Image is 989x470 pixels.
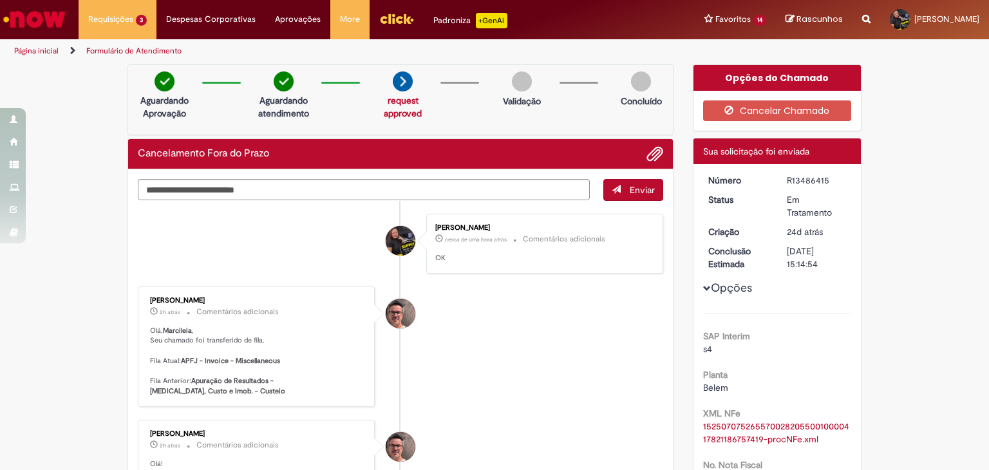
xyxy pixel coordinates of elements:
[693,65,862,91] div: Opções do Chamado
[476,13,507,28] p: +GenAi
[699,245,778,270] dt: Conclusão Estimada
[150,326,364,397] p: Olá, , Seu chamado foi transferido de fila. Fila Atual: Fila Anterior:
[703,408,740,419] b: XML NFe
[787,174,847,187] div: R13486415
[787,226,823,238] time: 05/09/2025 18:39:07
[603,179,663,201] button: Enviar
[155,71,174,91] img: check-circle-green.png
[445,236,507,243] time: 29/09/2025 12:30:36
[150,430,364,438] div: [PERSON_NAME]
[86,46,182,56] a: Formulário de Atendimento
[196,306,279,317] small: Comentários adicionais
[787,245,847,270] div: [DATE] 15:14:54
[160,442,180,449] span: 2h atrás
[703,330,750,342] b: SAP Interim
[138,179,590,201] textarea: Digite sua mensagem aqui...
[275,13,321,26] span: Aprovações
[150,297,364,305] div: [PERSON_NAME]
[699,225,778,238] dt: Criação
[435,224,650,232] div: [PERSON_NAME]
[445,236,507,243] span: cerca de uma hora atrás
[14,46,59,56] a: Página inicial
[621,95,662,108] p: Concluído
[386,299,415,328] div: Eliezer De Farias
[787,226,823,238] span: 24d atrás
[523,234,605,245] small: Comentários adicionais
[386,432,415,462] div: Eliezer De Farias
[196,440,279,451] small: Comentários adicionais
[160,308,180,316] span: 2h atrás
[181,356,280,366] b: APFJ - Invoice - Miscellaneous
[150,376,285,396] b: Apuração de Resultados - [MEDICAL_DATA], Custo e Imob. - Custeio
[753,15,766,26] span: 14
[10,39,650,63] ul: Trilhas de página
[914,14,979,24] span: [PERSON_NAME]
[163,326,192,335] b: Marcileia
[699,174,778,187] dt: Número
[703,100,852,121] button: Cancelar Chamado
[703,146,809,157] span: Sua solicitação foi enviada
[703,343,712,355] span: s4
[699,193,778,206] dt: Status
[133,94,196,120] p: Aguardando Aprovação
[379,9,414,28] img: click_logo_yellow_360x200.png
[274,71,294,91] img: check-circle-green.png
[786,14,843,26] a: Rascunhos
[166,13,256,26] span: Despesas Corporativas
[340,13,360,26] span: More
[435,253,650,263] p: OK
[703,382,728,393] span: Belem
[787,225,847,238] div: 05/09/2025 18:39:07
[631,71,651,91] img: img-circle-grey.png
[512,71,532,91] img: img-circle-grey.png
[384,95,422,119] a: request approved
[715,13,751,26] span: Favoritos
[703,420,849,445] a: Download de 15250707526557002820550010000417821186757419-procNFe.xml
[160,308,180,316] time: 29/09/2025 11:56:49
[138,148,269,160] h2: Cancelamento Fora do Prazo Histórico de tíquete
[1,6,68,32] img: ServiceNow
[703,369,728,381] b: Planta
[252,94,315,120] p: Aguardando atendimento
[630,184,655,196] span: Enviar
[503,95,541,108] p: Validação
[136,15,147,26] span: 3
[393,71,413,91] img: arrow-next.png
[88,13,133,26] span: Requisições
[646,146,663,162] button: Adicionar anexos
[787,193,847,219] div: Em Tratamento
[433,13,507,28] div: Padroniza
[796,13,843,25] span: Rascunhos
[386,226,415,256] div: Marcileia Lima Guimaraes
